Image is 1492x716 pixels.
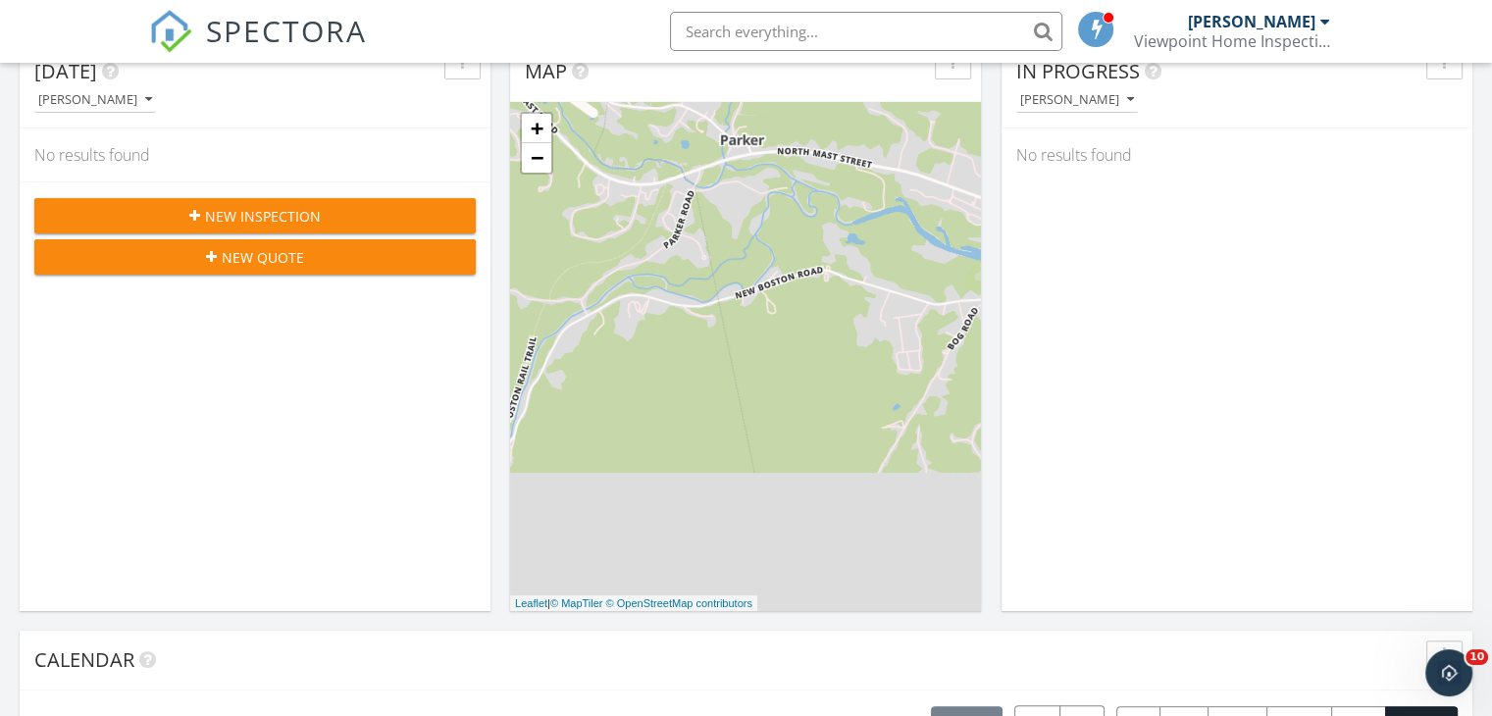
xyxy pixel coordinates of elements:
span: In Progress [1016,58,1140,84]
a: © MapTiler [550,597,603,609]
a: Leaflet [515,597,547,609]
input: Search everything... [670,12,1062,51]
div: No results found [20,128,490,181]
button: [PERSON_NAME] [34,87,156,114]
img: The Best Home Inspection Software - Spectora [149,10,192,53]
span: SPECTORA [206,10,367,51]
div: [PERSON_NAME] [1188,12,1315,31]
div: No results found [1002,128,1472,181]
button: [PERSON_NAME] [1016,87,1138,114]
iframe: Intercom live chat [1425,649,1472,696]
a: © OpenStreetMap contributors [606,597,752,609]
div: [PERSON_NAME] [38,93,152,107]
div: [PERSON_NAME] [1020,93,1134,107]
span: 10 [1466,649,1488,665]
span: New Inspection [205,206,321,227]
span: Calendar [34,646,134,673]
a: Zoom in [522,114,551,143]
div: Viewpoint Home Inspections LLC [1134,31,1330,51]
span: Map [525,58,567,84]
button: New Quote [34,239,476,275]
a: SPECTORA [149,26,367,68]
span: [DATE] [34,58,97,84]
button: New Inspection [34,198,476,233]
a: Zoom out [522,143,551,173]
span: New Quote [222,247,304,268]
div: | [510,595,757,612]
